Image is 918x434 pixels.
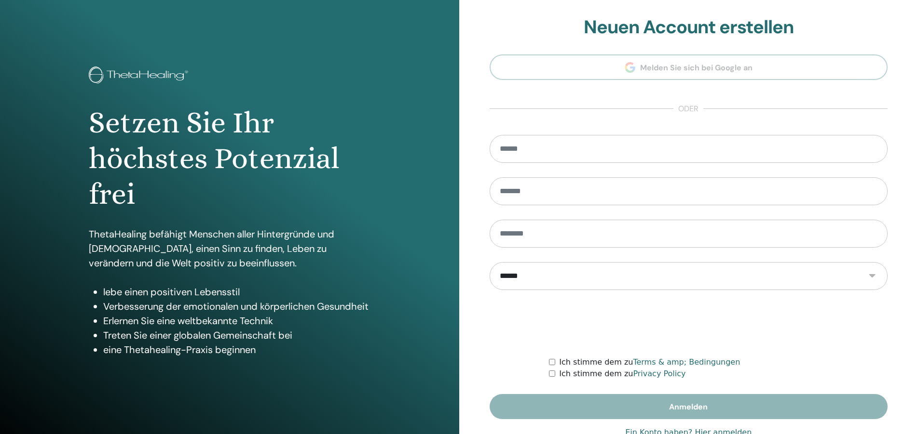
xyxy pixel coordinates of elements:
h2: Neuen Account erstellen [490,16,888,39]
a: Privacy Policy [633,369,685,378]
li: lebe einen positiven Lebensstil [103,285,370,299]
li: eine Thetahealing-Praxis beginnen [103,342,370,357]
label: Ich stimme dem zu [559,356,740,368]
label: Ich stimme dem zu [559,368,685,380]
a: Terms & amp; Bedingungen [633,357,740,367]
li: Treten Sie einer globalen Gemeinschaft bei [103,328,370,342]
li: Erlernen Sie eine weltbekannte Technik [103,314,370,328]
span: oder [673,103,703,115]
p: ThetaHealing befähigt Menschen aller Hintergründe und [DEMOGRAPHIC_DATA], einen Sinn zu finden, L... [89,227,370,270]
h1: Setzen Sie Ihr höchstes Potenzial frei [89,105,370,212]
iframe: reCAPTCHA [615,304,762,342]
li: Verbesserung der emotionalen und körperlichen Gesundheit [103,299,370,314]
